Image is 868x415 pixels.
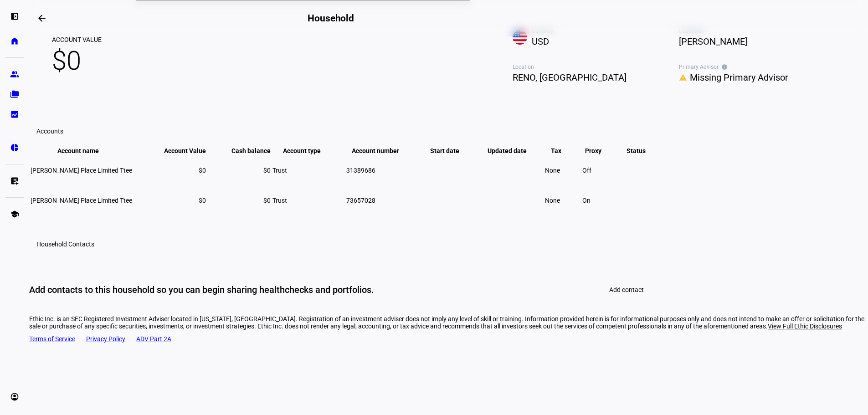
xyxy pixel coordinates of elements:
[52,44,102,77] span: $0
[679,34,845,49] span: [PERSON_NAME]
[582,167,591,174] span: Off
[5,105,24,123] a: bid_landscape
[545,167,560,174] span: None
[10,143,19,152] eth-mat-symbol: pie_chart
[585,147,615,154] span: Proxy
[488,147,540,154] span: Updated date
[136,335,171,343] a: ADV Part 2A
[31,197,132,204] span: [PERSON_NAME] Place Limited Ttee
[283,147,334,154] span: Account type
[31,167,132,174] span: [PERSON_NAME] Place Limited Ttee
[690,70,788,85] span: Missing Primary Advisor
[263,167,271,174] span: $0
[551,147,575,154] span: Tax
[10,392,19,401] eth-mat-symbol: account_circle
[5,85,24,103] a: folder_copy
[52,36,102,44] span: Account Value
[57,147,113,154] span: Account name
[609,286,644,293] span: Add contact
[10,176,19,185] eth-mat-symbol: list_alt_add
[582,197,591,204] span: On
[5,138,24,157] a: pie_chart
[10,36,19,46] eth-mat-symbol: home
[10,90,19,99] eth-mat-symbol: folder_copy
[150,147,206,154] span: Account Value
[10,210,19,219] eth-mat-symbol: school
[5,32,24,50] a: home
[218,147,271,154] span: Cash balance
[272,167,287,174] span: Trust
[272,197,287,204] span: Trust
[10,12,19,21] eth-mat-symbol: left_panel_open
[29,335,75,343] a: Terms of Service
[679,73,690,82] mat-icon: warning
[29,284,374,296] div: Add contacts to this household so you can begin sharing healthchecks and portfolios.
[10,70,19,79] eth-mat-symbol: group
[199,167,206,174] span: $0
[346,197,375,204] span: 73657028
[29,315,868,330] div: Ethic Inc. is an SEC Registered Investment Adviser located in [US_STATE], [GEOGRAPHIC_DATA]. Regi...
[768,323,842,330] span: View Full Ethic Disclosures
[513,64,679,70] span: Location
[545,197,560,204] span: None
[532,34,679,49] span: USD
[86,335,125,343] a: Privacy Policy
[721,64,728,70] mat-icon: info
[263,197,271,204] span: $0
[598,281,655,299] button: Add contact
[679,64,845,70] span: Primary Advisor
[513,70,679,85] span: RENO, [GEOGRAPHIC_DATA]
[36,13,47,24] mat-icon: arrow_backwards
[620,147,652,154] span: Status
[346,167,375,174] span: 31389686
[36,241,94,248] h3: Household Contacts
[352,147,413,154] span: Account number
[10,110,19,119] eth-mat-symbol: bid_landscape
[308,13,354,24] h2: Household
[36,128,63,135] eth-data-table-title: Accounts
[430,147,473,154] span: Start date
[5,65,24,83] a: group
[199,197,206,204] span: $0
